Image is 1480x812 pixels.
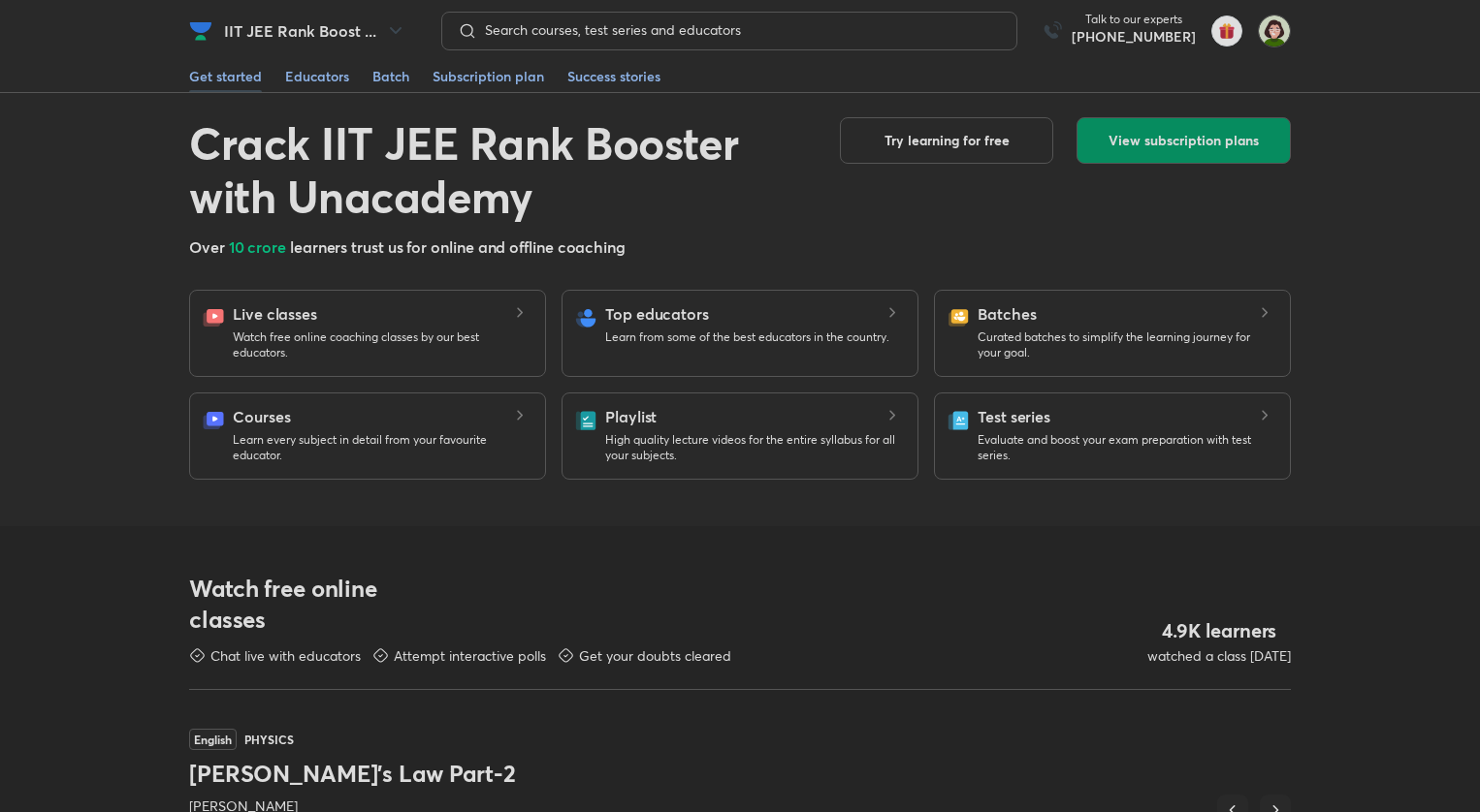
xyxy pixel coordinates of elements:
a: Subscription plan [433,61,544,92]
span: Over [189,236,229,257]
h3: [PERSON_NAME]'s Law Part-2 [189,758,1291,789]
a: Success stories [567,61,660,92]
h3: Watch free online classes [189,573,414,635]
button: View subscription plans [1077,117,1291,164]
div: Get started [189,67,262,86]
p: Evaluate and boost your exam preparation with test series. [978,432,1274,463]
p: watched a class [DATE] [1147,646,1291,666]
h5: Courses [233,405,290,428]
img: Company Logo [189,19,212,43]
div: Subscription plan [433,67,544,86]
a: [PHONE_NUMBER] [1072,27,1196,47]
p: Curated batches to simplify the learning journey for your goal. [978,329,1274,360]
div: Batch [372,67,409,86]
span: English [189,729,237,750]
p: Talk to our experts [1072,12,1196,27]
button: IIT JEE Rank Boost ... [212,12,419,50]
img: varad sachin [1258,15,1291,47]
h5: Test series [978,405,1050,428]
div: Success stories [567,67,660,86]
img: call-us [1033,12,1072,50]
h5: Top educators [605,302,709,326]
span: View subscription plans [1109,131,1259,150]
a: Get started [189,61,262,92]
p: Physics [244,734,294,745]
p: Get your doubts cleared [579,646,731,666]
p: Attempt interactive polls [394,646,546,666]
h5: Playlist [605,405,657,428]
h5: Batches [978,302,1036,326]
a: Batch [372,61,409,92]
h4: 4.9 K learners [1162,618,1277,643]
p: High quality lecture videos for the entire syllabus for all your subjects. [605,432,902,463]
div: Educators [285,67,349,86]
span: learners trust us for online and offline coaching [290,236,626,257]
p: Chat live with educators [210,646,361,666]
input: Search courses, test series and educators [477,22,1001,38]
span: Try learning for free [885,131,1010,150]
p: Watch free online coaching classes by our best educators. [233,329,530,360]
p: Learn from some of the best educators in the country. [605,329,889,345]
h5: Live classes [233,302,317,326]
span: 10 crore [229,236,290,257]
p: Learn every subject in detail from your favourite educator. [233,432,530,463]
a: Educators [285,61,349,92]
button: Try learning for free [840,117,1053,164]
img: avatar [1211,16,1242,47]
h1: Crack IIT JEE Rank Booster with Unacademy [189,117,809,224]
